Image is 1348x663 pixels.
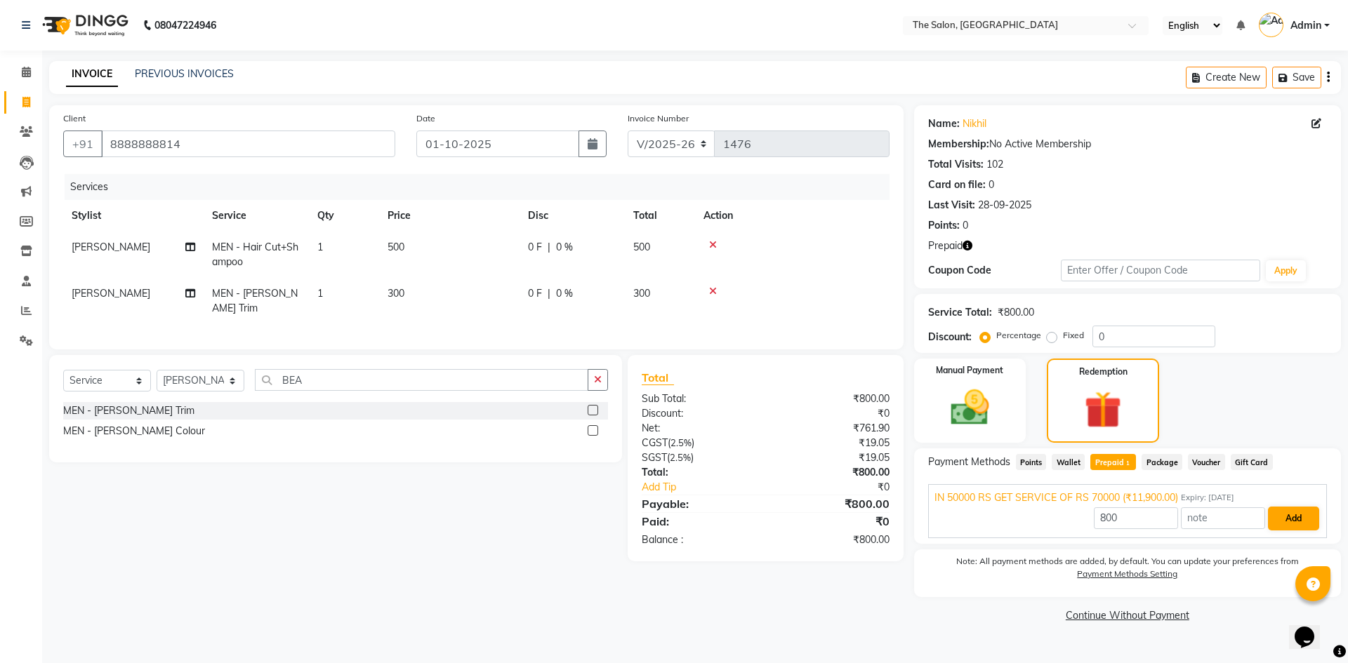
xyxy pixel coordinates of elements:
div: ₹761.90 [765,421,899,436]
span: 300 [388,287,404,300]
div: MEN - [PERSON_NAME] Colour [63,424,205,438]
span: Package [1142,454,1182,470]
div: Membership: [928,137,989,152]
div: ₹19.05 [765,436,899,450]
label: Invoice Number [628,112,689,125]
div: 102 [986,157,1003,172]
label: Manual Payment [936,364,1003,377]
div: Total: [631,465,765,480]
button: Create New [1186,67,1267,88]
th: Price [379,200,520,232]
th: Disc [520,200,625,232]
div: ₹19.05 [765,450,899,465]
a: Add Tip [631,480,788,495]
div: 0 [989,178,994,192]
th: Service [204,200,309,232]
span: 0 F [528,240,542,255]
div: 28-09-2025 [978,198,1031,213]
div: MEN - [PERSON_NAME] Trim [63,403,194,418]
img: logo [36,6,132,45]
span: MEN - [PERSON_NAME] Trim [212,287,298,314]
a: Continue Without Payment [917,608,1338,623]
div: Name: [928,116,960,131]
b: 08047224946 [154,6,216,45]
span: [PERSON_NAME] [72,287,150,300]
input: note [1181,507,1265,529]
span: | [548,240,550,255]
label: Payment Methods Setting [1077,568,1177,580]
span: Wallet [1052,454,1085,470]
a: Nikhil [963,116,986,131]
div: ( ) [631,436,765,450]
button: Add [1268,507,1319,530]
span: CGST [642,436,668,449]
span: 1 [317,241,323,253]
div: Coupon Code [928,263,1061,278]
label: Date [416,112,435,125]
button: Apply [1266,260,1306,281]
div: Services [65,174,900,200]
div: Points: [928,218,960,233]
span: | [548,286,550,301]
span: SGST [642,451,667,464]
span: 2.5% [670,452,691,463]
span: 500 [388,241,404,253]
div: ₹800.00 [765,495,899,512]
span: 300 [633,287,650,300]
div: ₹0 [765,406,899,421]
th: Qty [309,200,379,232]
div: ( ) [631,450,765,465]
label: Fixed [1063,329,1084,342]
div: Card on file: [928,178,986,192]
label: Note: All payment methods are added, by default. You can update your preferences from [928,555,1327,586]
th: Action [695,200,890,232]
span: Prepaid [1090,454,1136,470]
th: Stylist [63,200,204,232]
button: Save [1272,67,1321,88]
label: Redemption [1079,366,1128,378]
label: Percentage [996,329,1041,342]
span: Total [642,370,674,385]
div: Last Visit: [928,198,975,213]
iframe: chat widget [1289,607,1334,649]
span: Voucher [1188,454,1225,470]
span: 1 [1124,460,1132,468]
input: Search or Scan [255,369,588,391]
span: 2.5% [670,437,692,448]
span: 0 F [528,286,542,301]
div: Payable: [631,495,765,512]
span: Gift Card [1231,454,1273,470]
div: 0 [963,218,968,233]
span: 0 % [556,240,573,255]
div: Discount: [928,330,972,344]
div: ₹800.00 [765,391,899,406]
span: IN 50000 RS GET SERVICE OF RS 70000 (₹11,900.00) [934,490,1178,505]
img: Admin [1259,13,1283,37]
div: Net: [631,421,765,436]
span: Points [1016,454,1047,470]
div: Total Visits: [928,157,984,172]
div: Paid: [631,513,765,530]
th: Total [625,200,695,232]
span: Admin [1290,18,1321,33]
div: ₹0 [788,480,899,495]
div: No Active Membership [928,137,1327,152]
div: Balance : [631,533,765,547]
span: Expiry: [DATE] [1181,492,1234,504]
img: _gift.svg [1073,387,1134,433]
input: Amount [1094,507,1178,529]
div: ₹800.00 [765,533,899,547]
div: ₹800.00 [765,465,899,480]
img: _cash.svg [939,385,1002,430]
span: Payment Methods [928,455,1010,469]
div: ₹800.00 [998,305,1034,320]
span: [PERSON_NAME] [72,241,150,253]
div: Sub Total: [631,391,765,406]
div: ₹0 [765,513,899,530]
span: 0 % [556,286,573,301]
div: Service Total: [928,305,992,320]
div: Discount: [631,406,765,421]
a: INVOICE [66,62,118,87]
span: 500 [633,241,650,253]
span: 1 [317,287,323,300]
